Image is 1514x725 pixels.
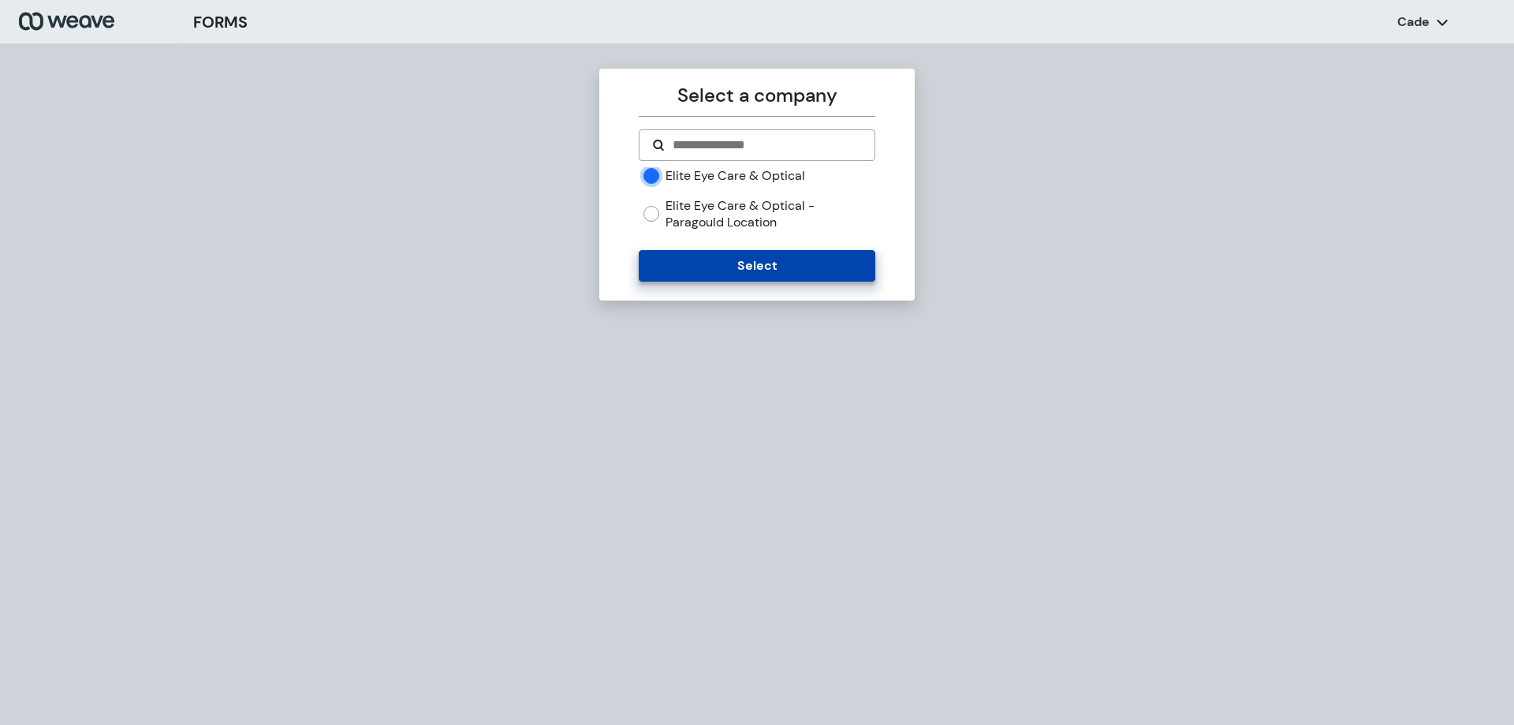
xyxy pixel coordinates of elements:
p: Select a company [639,81,874,110]
p: Cade [1397,13,1430,31]
input: Search [671,136,861,155]
label: Elite Eye Care & Optical - Paragould Location [666,197,874,231]
h3: FORMS [193,10,248,34]
label: Elite Eye Care & Optical [666,167,805,185]
button: Select [639,250,874,282]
